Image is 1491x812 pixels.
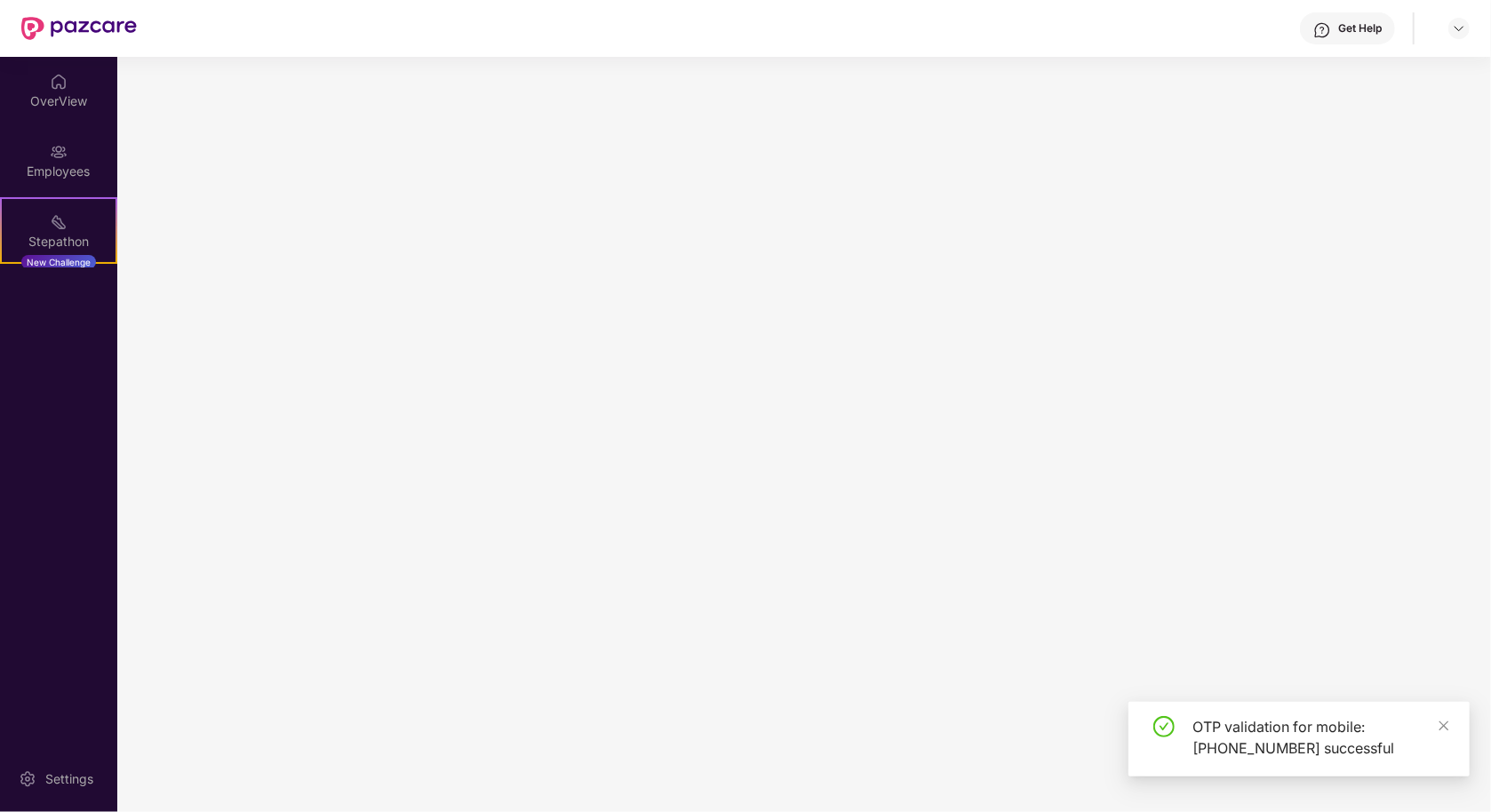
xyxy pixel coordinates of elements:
[19,770,36,788] img: svg+xml;base64,PHN2ZyBpZD0iU2V0dGluZy0yMHgyMCIgeG1sbnM9Imh0dHA6Ly93d3cudzMub3JnLzIwMDAvc3ZnIiB3aW...
[21,255,96,269] div: New Challenge
[40,770,99,788] div: Settings
[1192,716,1448,759] div: OTP validation for mobile: [PHONE_NUMBER] successful
[1452,21,1466,36] img: svg+xml;base64,PHN2ZyBpZD0iRHJvcGRvd24tMzJ4MzIiIHhtbG5zPSJodHRwOi8vd3d3LnczLm9yZy8yMDAwL3N2ZyIgd2...
[50,143,68,161] img: svg+xml;base64,PHN2ZyBpZD0iRW1wbG95ZWVzIiB4bWxucz0iaHR0cDovL3d3dy53My5vcmcvMjAwMC9zdmciIHdpZHRoPS...
[1438,720,1450,732] span: close
[2,233,116,251] div: Stepathon
[1338,21,1382,36] div: Get Help
[21,17,137,40] img: New Pazcare Logo
[50,73,68,91] img: svg+xml;base64,PHN2ZyBpZD0iSG9tZSIgeG1sbnM9Imh0dHA6Ly93d3cudzMub3JnLzIwMDAvc3ZnIiB3aWR0aD0iMjAiIG...
[1153,716,1175,737] span: check-circle
[1313,21,1331,39] img: svg+xml;base64,PHN2ZyBpZD0iSGVscC0zMngzMiIgeG1sbnM9Imh0dHA6Ly93d3cudzMub3JnLzIwMDAvc3ZnIiB3aWR0aD...
[50,213,68,231] img: svg+xml;base64,PHN2ZyB4bWxucz0iaHR0cDovL3d3dy53My5vcmcvMjAwMC9zdmciIHdpZHRoPSIyMSIgaGVpZ2h0PSIyMC...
